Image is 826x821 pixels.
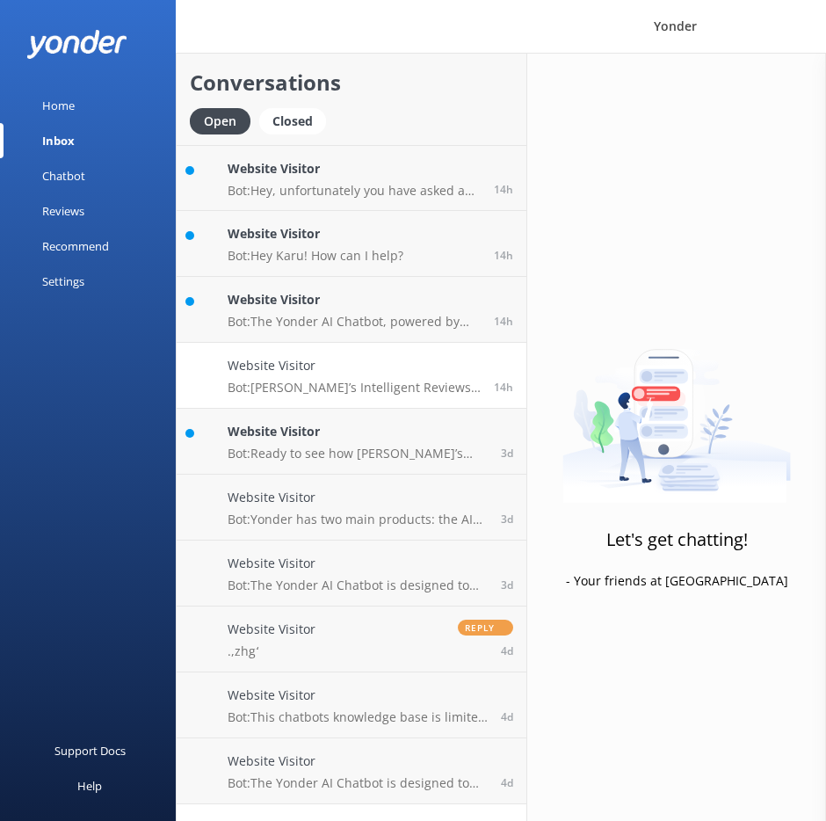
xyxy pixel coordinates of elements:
div: Support Docs [54,733,126,768]
p: Bot: Hey Karu! How can I help? [228,248,403,264]
h4: Website Visitor [228,224,403,243]
a: Website VisitorBot:Yonder has two main products: the AI Chatbot and the Reviews product. Pricing ... [177,475,526,541]
div: Reviews [42,193,84,229]
div: Home [42,88,75,123]
h4: Website Visitor [228,290,481,309]
span: Reply [458,620,513,636]
h4: Website Visitor [228,356,481,375]
h4: Website Visitor [228,159,481,178]
span: Yonder [654,18,697,34]
p: Bot: The Yonder AI Chatbot is designed to provide instant 24/7 answers, boost bookings, and save ... [228,775,488,791]
span: Aug 25 2025 03:33pm (UTC +12:00) Pacific/Auckland [494,248,513,263]
a: Website VisitorBot:Hey Karu! How can I help?14h [177,211,526,277]
a: Website VisitorBot:The Yonder AI Chatbot is designed to provide instant 24/7 answers, boost booki... [177,738,526,804]
img: yonder-white-logo.png [26,30,127,59]
span: Aug 25 2025 03:05pm (UTC +12:00) Pacific/Auckland [494,380,513,395]
h2: Conversations [190,66,513,99]
a: Website Visitor.,zhgʻReply4d [177,607,526,672]
p: Bot: The Yonder AI Chatbot, powered by ChatGPT technology, provides instant 24/7 answers, boosts ... [228,314,481,330]
h3: Let's get chatting! [606,526,748,554]
h4: Website Visitor [228,752,488,771]
span: Aug 21 2025 08:02am (UTC +12:00) Pacific/Auckland [501,709,513,724]
span: Aug 25 2025 03:29pm (UTC +12:00) Pacific/Auckland [494,314,513,329]
h4: Website Visitor [228,488,488,507]
a: Closed [259,111,335,130]
div: Help [77,768,102,803]
h4: Website Visitor [228,554,488,573]
p: .,zhgʻ [228,643,315,659]
h4: Website Visitor [228,686,488,705]
div: Open [190,108,250,134]
p: - Your friends at [GEOGRAPHIC_DATA] [566,571,788,591]
p: Bot: Hey, unfortunately you have asked a question that is outside of my knowledge base. It would ... [228,183,481,199]
span: Aug 22 2025 06:49am (UTC +12:00) Pacific/Auckland [501,578,513,592]
h4: Website Visitor [228,422,488,441]
p: Bot: Ready to see how [PERSON_NAME]’s products can help grow your business? Schedule a demo with ... [228,446,488,461]
p: Bot: Yonder has two main products: the AI Chatbot and the Reviews product. Pricing depends on you... [228,512,488,527]
img: artwork of a man stealing a conversation from at giant smartphone [562,318,791,503]
p: Bot: [PERSON_NAME]’s Intelligent Reviews helps you maximize 5-star reviews and gather valuable fe... [228,380,481,396]
a: Website VisitorBot:The Yonder AI Chatbot is designed to provide instant 24/7 answers, boost booki... [177,541,526,607]
div: Recommend [42,229,109,264]
span: Aug 22 2025 09:21am (UTC +12:00) Pacific/Auckland [501,512,513,527]
div: Chatbot [42,158,85,193]
p: Bot: This chatbots knowledge base is limited to Yonder HQ products and questions relating to Yond... [228,709,488,725]
a: Website VisitorBot:This chatbots knowledge base is limited to Yonder HQ products and questions re... [177,672,526,738]
span: Aug 25 2025 03:33pm (UTC +12:00) Pacific/Auckland [494,182,513,197]
span: Aug 21 2025 07:50am (UTC +12:00) Pacific/Auckland [501,775,513,790]
span: Aug 22 2025 04:15am (UTC +12:00) Pacific/Auckland [501,643,513,658]
a: Open [190,111,259,130]
a: Website VisitorBot:Hey, unfortunately you have asked a question that is outside of my knowledge b... [177,145,526,211]
div: Inbox [42,123,75,158]
a: Website VisitorBot:[PERSON_NAME]’s Intelligent Reviews helps you maximize 5-star reviews and gath... [177,343,526,409]
div: Settings [42,264,84,299]
a: Website VisitorBot:The Yonder AI Chatbot, powered by ChatGPT technology, provides instant 24/7 an... [177,277,526,343]
h4: Website Visitor [228,620,315,639]
div: Closed [259,108,326,134]
p: Bot: The Yonder AI Chatbot is designed to provide instant 24/7 answers, boost bookings, and save ... [228,578,488,593]
a: Website VisitorBot:Ready to see how [PERSON_NAME]’s products can help grow your business? Schedul... [177,409,526,475]
span: Aug 23 2025 12:16am (UTC +12:00) Pacific/Auckland [501,446,513,461]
